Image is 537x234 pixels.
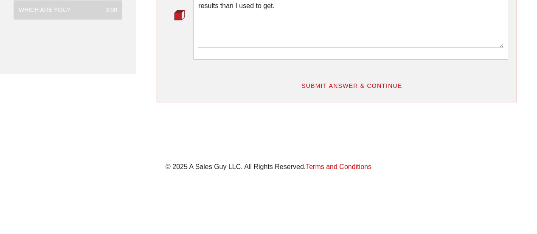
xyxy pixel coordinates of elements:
[99,6,117,14] div: 3:00
[174,9,185,20] img: question-bullet-actve.png
[19,6,70,14] div: WHICH ARE YOU?
[294,78,409,93] button: SUBMIT ANSWER & CONTINUE
[301,82,402,89] span: SUBMIT ANSWER & CONTINUE
[306,163,371,170] a: Terms and Conditions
